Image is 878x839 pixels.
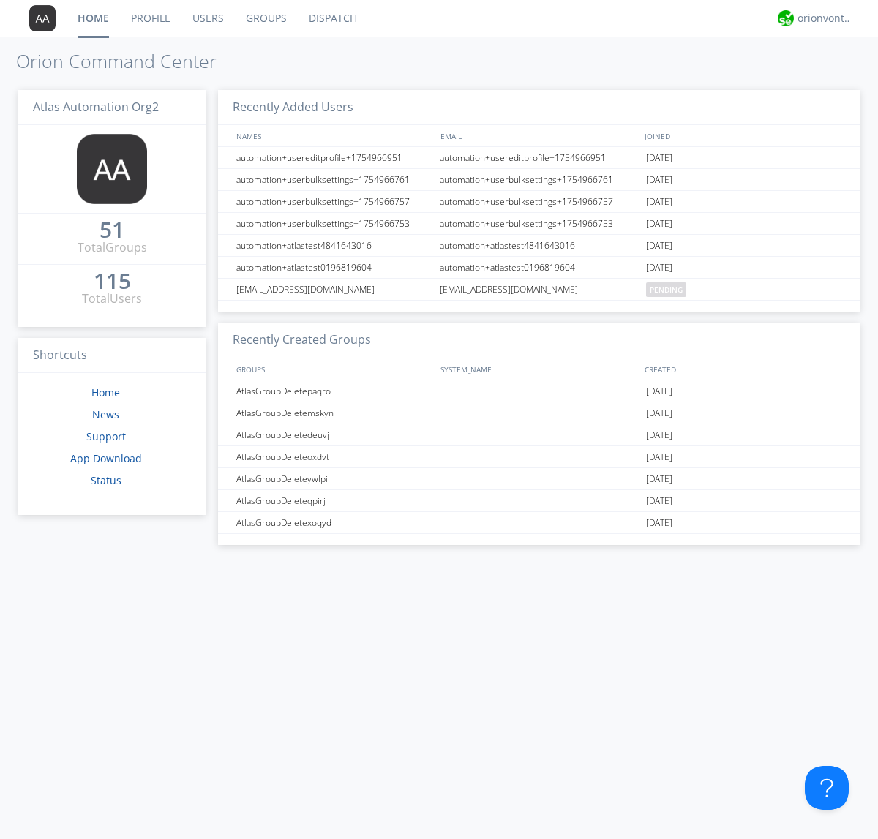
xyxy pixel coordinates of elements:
a: automation+userbulksettings+1754966757automation+userbulksettings+1754966757[DATE] [218,191,860,213]
span: [DATE] [646,191,672,213]
div: [EMAIL_ADDRESS][DOMAIN_NAME] [436,279,642,300]
div: CREATED [641,358,846,380]
img: 373638.png [29,5,56,31]
img: 29d36aed6fa347d5a1537e7736e6aa13 [778,10,794,26]
a: AtlasGroupDeleteqpirj[DATE] [218,490,860,512]
span: [DATE] [646,380,672,402]
a: App Download [70,451,142,465]
div: automation+userbulksettings+1754966753 [233,213,435,234]
a: automation+userbulksettings+1754966761automation+userbulksettings+1754966761[DATE] [218,169,860,191]
a: 115 [94,274,131,290]
div: automation+usereditprofile+1754966951 [233,147,435,168]
a: automation+userbulksettings+1754966753automation+userbulksettings+1754966753[DATE] [218,213,860,235]
div: [EMAIL_ADDRESS][DOMAIN_NAME] [233,279,435,300]
a: Support [86,429,126,443]
div: automation+userbulksettings+1754966761 [436,169,642,190]
h3: Shortcuts [18,338,206,374]
div: AtlasGroupDeletemskyn [233,402,435,424]
div: automation+atlastest0196819604 [233,257,435,278]
div: automation+userbulksettings+1754966761 [233,169,435,190]
h3: Recently Added Users [218,90,860,126]
span: pending [646,282,686,297]
a: AtlasGroupDeletemskyn[DATE] [218,402,860,424]
span: [DATE] [646,490,672,512]
div: automation+atlastest4841643016 [233,235,435,256]
span: [DATE] [646,147,672,169]
h3: Recently Created Groups [218,323,860,358]
div: 115 [94,274,131,288]
span: [DATE] [646,235,672,257]
span: Atlas Automation Org2 [33,99,159,115]
div: AtlasGroupDeletedeuvj [233,424,435,445]
span: [DATE] [646,257,672,279]
div: JOINED [641,125,846,146]
div: automation+userbulksettings+1754966757 [233,191,435,212]
span: [DATE] [646,169,672,191]
div: Total Users [82,290,142,307]
span: [DATE] [646,512,672,534]
a: 51 [100,222,124,239]
span: [DATE] [646,468,672,490]
div: GROUPS [233,358,433,380]
div: automation+atlastest0196819604 [436,257,642,278]
a: [EMAIL_ADDRESS][DOMAIN_NAME][EMAIL_ADDRESS][DOMAIN_NAME]pending [218,279,860,301]
div: automation+usereditprofile+1754966951 [436,147,642,168]
div: Total Groups [78,239,147,256]
iframe: Toggle Customer Support [805,766,849,810]
span: [DATE] [646,213,672,235]
a: automation+usereditprofile+1754966951automation+usereditprofile+1754966951[DATE] [218,147,860,169]
div: automation+atlastest4841643016 [436,235,642,256]
a: AtlasGroupDeletexoqyd[DATE] [218,512,860,534]
div: SYSTEM_NAME [437,358,641,380]
a: Home [91,385,120,399]
span: [DATE] [646,424,672,446]
span: [DATE] [646,446,672,468]
div: automation+userbulksettings+1754966753 [436,213,642,234]
a: AtlasGroupDeletedeuvj[DATE] [218,424,860,446]
div: EMAIL [437,125,641,146]
div: AtlasGroupDeletexoqyd [233,512,435,533]
div: AtlasGroupDeleteoxdvt [233,446,435,467]
div: NAMES [233,125,433,146]
div: 51 [100,222,124,237]
div: AtlasGroupDeletepaqro [233,380,435,402]
a: automation+atlastest0196819604automation+atlastest0196819604[DATE] [218,257,860,279]
a: AtlasGroupDeletepaqro[DATE] [218,380,860,402]
div: orionvontas+atlas+automation+org2 [798,11,852,26]
div: automation+userbulksettings+1754966757 [436,191,642,212]
a: Status [91,473,121,487]
span: [DATE] [646,402,672,424]
a: News [92,407,119,421]
div: AtlasGroupDeleteqpirj [233,490,435,511]
div: AtlasGroupDeleteywlpi [233,468,435,489]
a: AtlasGroupDeleteywlpi[DATE] [218,468,860,490]
a: automation+atlastest4841643016automation+atlastest4841643016[DATE] [218,235,860,257]
img: 373638.png [77,134,147,204]
a: AtlasGroupDeleteoxdvt[DATE] [218,446,860,468]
